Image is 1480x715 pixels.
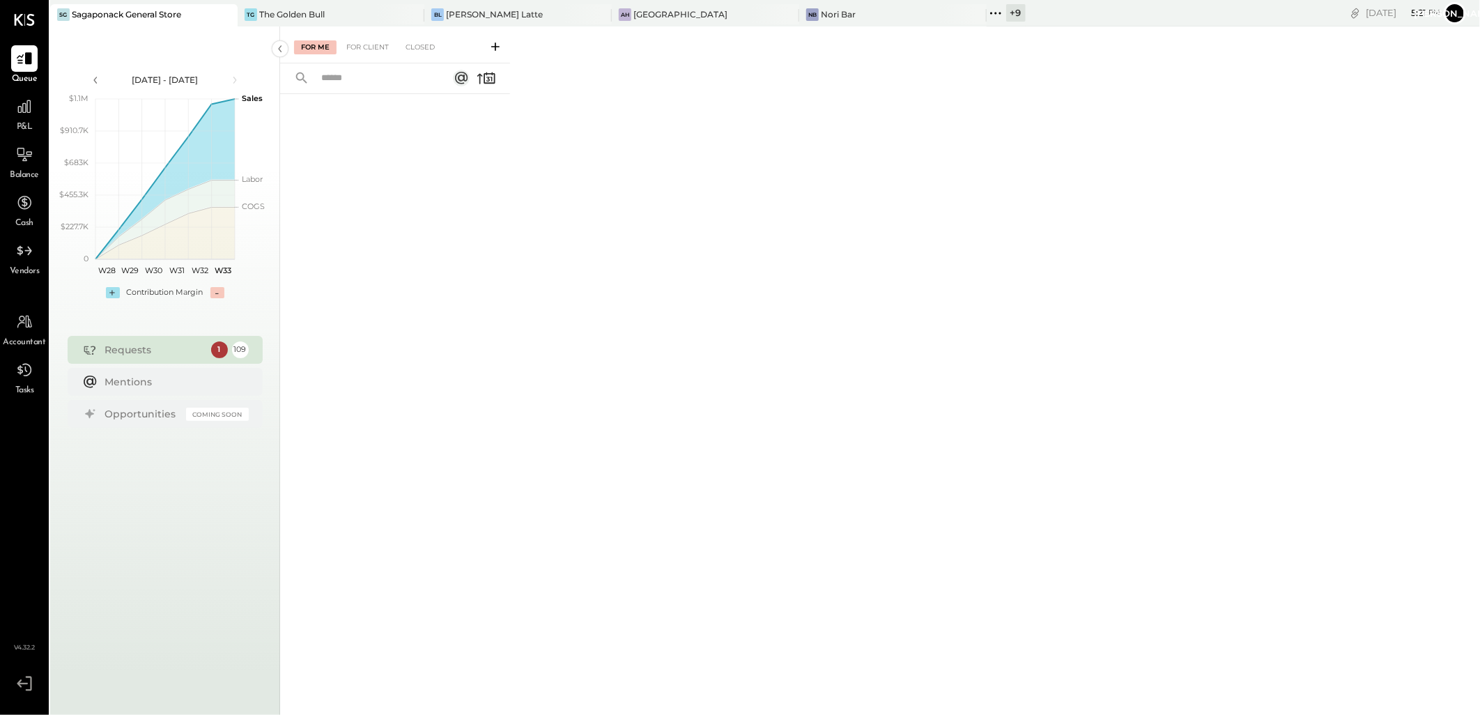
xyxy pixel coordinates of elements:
text: W31 [169,266,184,275]
text: Labor [242,175,263,185]
div: [DATE] [1366,6,1440,20]
a: Cash [1,190,48,230]
text: W30 [144,266,162,275]
button: [PERSON_NAME] [1444,2,1466,24]
text: W29 [121,266,139,275]
div: 1 [211,341,228,358]
div: BL [431,8,444,21]
text: W32 [192,266,208,275]
a: Tasks [1,357,48,397]
div: Mentions [105,375,242,389]
div: Requests [105,343,204,357]
div: The Golden Bull [259,8,325,20]
span: Vendors [10,266,40,278]
div: [DATE] - [DATE] [106,74,224,86]
span: P&L [17,121,33,134]
div: copy link [1348,6,1362,20]
div: Coming Soon [186,408,249,421]
div: - [210,287,224,298]
text: 0 [84,254,88,263]
text: W28 [98,266,116,275]
div: + 9 [1006,4,1026,22]
div: Nori Bar [821,8,856,20]
div: Sagaponack General Store [72,8,181,20]
div: NB [806,8,819,21]
text: $455.3K [59,190,88,199]
a: Queue [1,45,48,86]
div: Closed [399,40,442,54]
div: [GEOGRAPHIC_DATA] [633,8,727,20]
text: COGS [242,201,265,211]
text: $227.7K [61,222,88,231]
a: Vendors [1,238,48,278]
div: + [106,287,120,298]
a: P&L [1,93,48,134]
div: For Me [294,40,337,54]
a: Accountant [1,309,48,349]
a: Balance [1,141,48,182]
div: AH [619,8,631,21]
text: $683K [64,157,88,167]
div: Contribution Margin [127,287,203,298]
text: W33 [215,266,231,275]
div: TG [245,8,257,21]
text: $1.1M [69,93,88,103]
text: Sales [242,93,263,103]
span: Accountant [3,337,46,349]
text: $910.7K [60,125,88,135]
div: [PERSON_NAME] Latte [446,8,543,20]
span: Queue [12,73,38,86]
div: Opportunities [105,407,179,421]
div: SG [57,8,70,21]
span: Tasks [15,385,34,397]
div: For Client [339,40,396,54]
span: Cash [15,217,33,230]
span: Balance [10,169,39,182]
div: 109 [232,341,249,358]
